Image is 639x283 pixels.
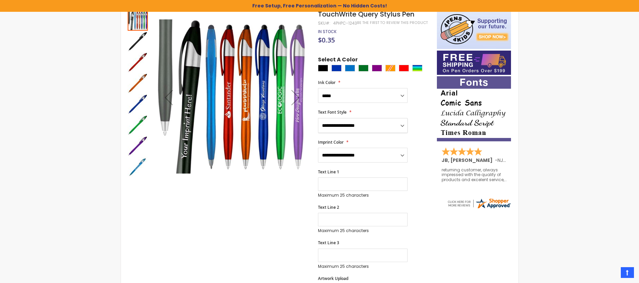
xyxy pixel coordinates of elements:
[128,31,148,52] img: TouchWrite Query Stylus Pen
[128,73,149,93] div: TouchWrite Query Stylus Pen
[318,29,337,34] span: In stock
[318,56,358,65] span: Select A Color
[318,139,344,145] span: Imprint Color
[128,115,148,135] img: TouchWrite Query Stylus Pen
[318,276,348,281] span: Artwork Upload
[128,93,149,114] div: TouchWrite Query Stylus Pen
[447,197,511,209] img: 4pens.com widget logo
[128,94,148,114] img: TouchWrite Query Stylus Pen
[412,65,422,72] div: Assorted
[333,21,357,26] div: 4PHPC-1243
[318,228,408,233] p: Maximum 25 characters
[318,169,339,175] span: Text Line 1
[128,52,149,73] div: TouchWrite Query Stylus Pen
[128,135,149,156] div: TouchWrite Query Stylus Pen
[498,157,506,164] span: NJ
[318,204,339,210] span: Text Line 2
[128,52,148,73] img: TouchWrite Query Stylus Pen
[358,65,369,72] div: Green
[318,264,408,269] p: Maximum 25 characters
[128,157,148,177] img: TouchWrite Query Stylus Pen
[318,80,336,85] span: Ink Color
[495,157,553,164] span: - ,
[155,10,182,185] div: Previous
[437,76,511,141] img: font-personalization-examples
[345,65,355,72] div: Blue Light
[437,10,511,49] img: 4pens 4 kids
[442,168,507,182] div: returning customer, always impressed with the quality of products and excelent service, will retu...
[357,20,428,25] a: Be the first to review this product
[331,65,342,72] div: Blue
[318,240,339,246] span: Text Line 3
[318,9,414,19] span: TouchWrite Query Stylus Pen
[128,31,149,52] div: TouchWrite Query Stylus Pen
[318,20,330,26] strong: SKU
[372,65,382,72] div: Purple
[128,156,148,177] div: TouchWrite Query Stylus Pen
[128,73,148,93] img: TouchWrite Query Stylus Pen
[318,65,328,72] div: Black
[318,109,347,115] span: Text Font Style
[318,35,335,45] span: $0.35
[437,51,511,75] img: Free shipping on orders over $199
[128,114,149,135] div: TouchWrite Query Stylus Pen
[318,193,408,198] p: Maximum 25 characters
[282,10,309,185] div: Next
[447,205,511,211] a: 4pens.com certificate URL
[399,65,409,72] div: Red
[318,29,337,34] div: Availability
[442,157,495,164] span: JB, [PERSON_NAME]
[128,136,148,156] img: TouchWrite Query Stylus Pen
[155,20,309,174] img: TouchWrite Query Stylus Pen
